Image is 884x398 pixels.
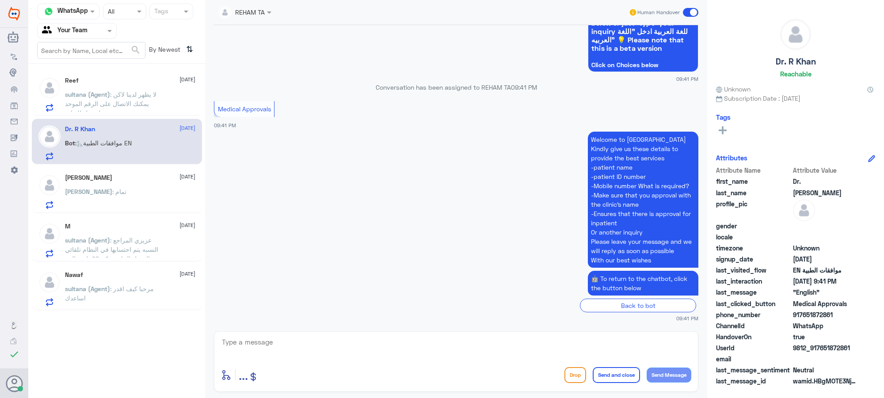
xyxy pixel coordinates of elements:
[793,177,857,186] span: Dr.
[38,223,61,245] img: defaultAdmin.png
[588,132,698,268] p: 16/8/2025, 9:41 PM
[214,122,236,128] span: 09:41 PM
[153,6,168,18] div: Tags
[716,154,747,162] h6: Attributes
[112,188,126,195] span: : تمام
[591,2,695,52] span: How can I help you ❓ Please choose one of the options below or just 'type' your inquiry للغة العر...
[716,199,791,220] span: profile_pic
[793,265,857,275] span: موافقات الطبية EN
[716,221,791,231] span: gender
[716,321,791,330] span: ChannelId
[38,77,61,99] img: defaultAdmin.png
[65,236,164,272] span: : عزيزي المراجع النسبه يتم احتسابها في النظام تلقائي نسبة التحمل الخاصه بكم 20 بلمية الحد الاقصى ...
[179,270,195,278] span: [DATE]
[716,254,791,264] span: signup_date
[179,124,195,132] span: [DATE]
[716,343,791,353] span: UserId
[676,315,698,322] span: 09:41 PM
[716,277,791,286] span: last_interaction
[38,125,61,148] img: defaultAdmin.png
[637,8,680,16] span: Human Handover
[65,236,110,244] span: sultana (Agent)
[145,42,183,60] span: By Newest
[716,376,791,386] span: last_message_id
[38,174,61,196] img: defaultAdmin.png
[793,321,857,330] span: 2
[793,243,857,253] span: Unknown
[218,105,271,113] span: Medical Approvals
[793,332,857,341] span: true
[781,19,811,49] img: defaultAdmin.png
[793,343,857,353] span: 9812_917651872861
[239,367,248,383] span: ...
[716,265,791,275] span: last_visited_flow
[716,177,791,186] span: first_name
[793,299,857,308] span: Medical Approvals
[793,376,857,386] span: wamid.HBgMOTE3NjUxODcyODYxFQIAEhggRkE3MzIwQUJERDZBM0Q5NDJEMjA4QzcxQjIzQURCQzkA
[179,173,195,181] span: [DATE]
[780,70,812,78] h6: Reachable
[65,271,83,279] h5: Nawaf
[65,139,75,147] span: Bot
[38,42,145,58] input: Search by Name, Local etc…
[716,113,731,121] h6: Tags
[793,254,857,264] span: 2025-08-16T18:40:31.453Z
[65,174,112,182] h5: Omer
[716,232,791,242] span: locale
[793,199,815,221] img: defaultAdmin.png
[716,84,751,94] span: Unknown
[793,188,857,197] span: R Khan
[179,221,195,229] span: [DATE]
[6,375,23,392] button: Avatar
[75,139,132,147] span: : موافقات الطبية EN
[214,83,698,92] p: Conversation has been assigned to REHAM TA
[716,354,791,364] span: email
[716,166,791,175] span: Attribute Name
[647,368,691,383] button: Send Message
[793,365,857,375] span: 0
[239,365,248,385] button: ...
[8,7,20,21] img: Widebot Logo
[564,367,586,383] button: Drop
[65,188,112,195] span: [PERSON_NAME]
[793,310,857,319] span: 917651872861
[65,91,156,117] span: : لا يظهر لدينا لاكن يمكنك الاتصال على الرقم الموحد لتحويل للعياده
[42,5,55,18] img: whatsapp.png
[130,43,141,57] button: search
[716,310,791,319] span: phone_number
[716,332,791,341] span: HandoverOn
[716,94,875,103] span: Subscription Date : [DATE]
[511,83,537,91] span: 09:41 PM
[716,288,791,297] span: last_message
[793,277,857,286] span: 2025-08-16T18:41:34.145Z
[580,299,696,312] div: Back to bot
[9,349,19,360] i: check
[65,125,95,133] h5: Dr. R Khan
[186,42,193,57] i: ⇅
[591,61,695,68] span: Click on Choices below
[588,271,698,296] p: 16/8/2025, 9:41 PM
[716,188,791,197] span: last_name
[793,232,857,242] span: null
[179,76,195,83] span: [DATE]
[793,221,857,231] span: null
[65,223,70,230] h5: M
[716,299,791,308] span: last_clicked_button
[793,166,857,175] span: Attribute Value
[716,243,791,253] span: timezone
[716,365,791,375] span: last_message_sentiment
[593,367,640,383] button: Send and close
[130,45,141,55] span: search
[38,271,61,293] img: defaultAdmin.png
[65,285,110,292] span: sultana (Agent)
[793,354,857,364] span: null
[676,75,698,83] span: 09:41 PM
[65,91,110,98] span: sultana (Agent)
[65,77,79,84] h5: Reef
[776,57,816,67] h5: Dr. R Khan
[793,288,857,297] span: "English"
[42,24,55,38] img: yourTeam.svg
